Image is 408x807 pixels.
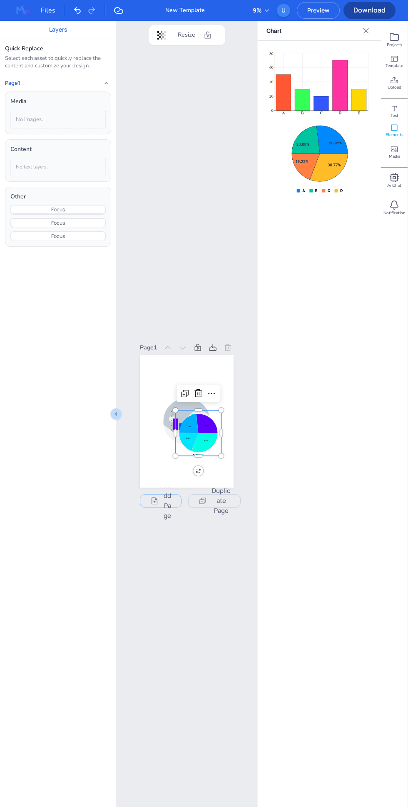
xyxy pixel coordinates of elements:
[11,218,105,227] button: Focus
[289,122,351,194] img: Pie Chart
[172,429,172,431] tspan: 0
[199,453,201,455] div: C
[389,153,400,159] span: Media
[171,425,172,426] tspan: 20
[11,232,105,240] button: Focus
[186,438,191,439] text: 19.23%
[49,25,67,34] button: Layers
[140,494,182,507] button: Add Page
[10,97,106,106] div: Media
[5,80,20,87] h4: Page 1
[10,145,106,154] div: Content
[204,440,208,442] text: 30.77%
[11,205,105,214] button: Focus
[165,6,205,15] div: New Template
[10,192,106,201] div: Other
[171,416,172,417] tspan: 60
[386,132,403,138] span: Elements
[268,47,372,115] img: Single Bar Chart
[212,486,230,516] span: Duplicate Page
[205,425,209,427] text: 26.92%
[140,343,159,352] div: Page 1
[387,183,401,188] span: Ai Chat
[10,110,106,129] div: No images.
[188,494,241,507] button: Duplicate Page
[10,4,37,17] img: MagazineWorks Logo
[187,426,192,428] text: 23.08%
[297,2,340,19] button: Preview
[5,55,111,70] div: Select each asset to quickly replace the content and customize your design.
[41,5,64,15] div: Files
[343,2,396,19] button: Download
[5,44,111,53] div: Quick Replace
[253,6,270,15] button: 9%
[171,411,172,413] tspan: 80
[164,481,171,521] span: Add Page
[359,24,373,37] div: Close
[10,158,106,176] div: No text layers.
[391,113,398,119] span: Text
[386,63,403,69] span: Template
[196,453,198,455] div: B
[297,6,339,14] span: Preview
[266,21,359,41] p: Chart
[176,30,197,40] span: Resize
[202,453,204,455] div: D
[171,420,172,422] tspan: 40
[343,5,396,15] span: Download
[193,453,195,455] div: A
[101,78,111,88] button: Collapse
[388,84,401,90] span: Upload
[277,4,290,17] div: U
[110,408,122,420] button: Collapse sidebar
[387,42,402,48] span: Projects
[383,210,406,216] span: Notification
[277,4,290,17] button: Open user menu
